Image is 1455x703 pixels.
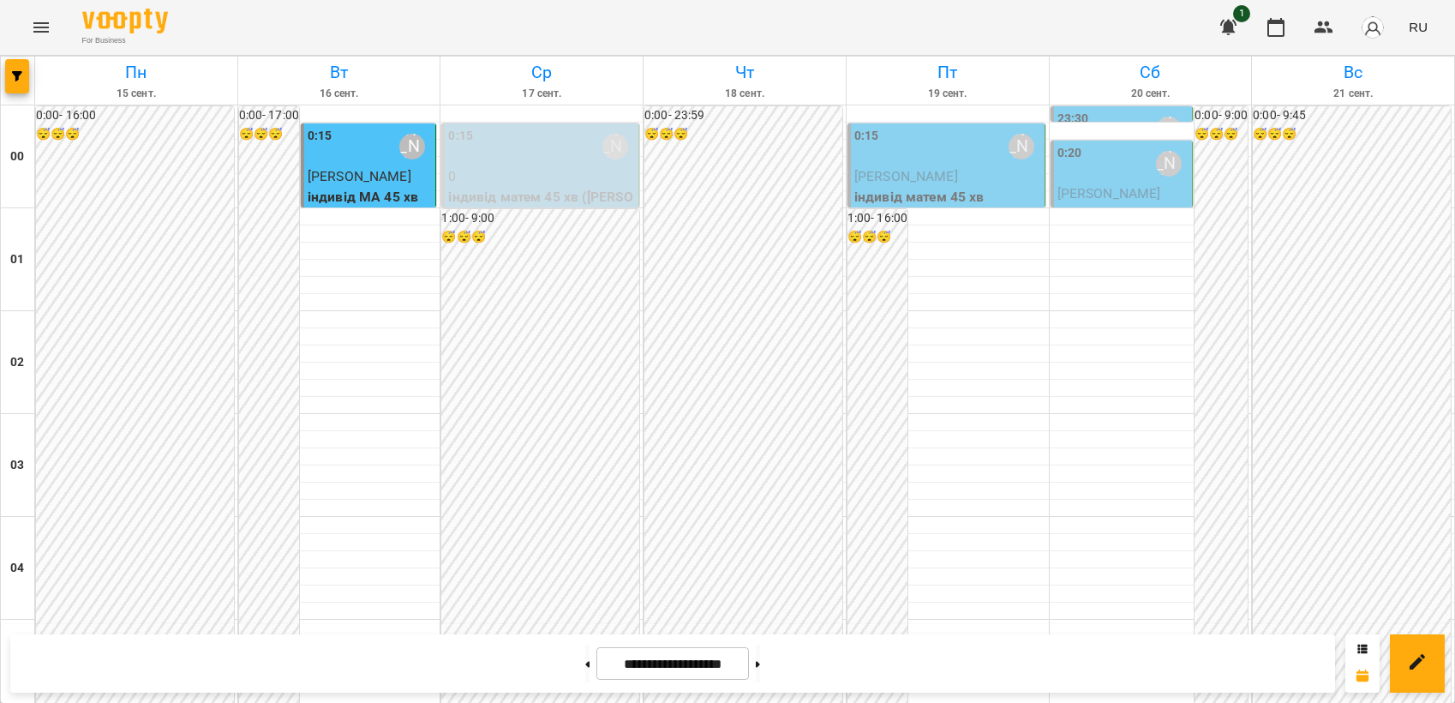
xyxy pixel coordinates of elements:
[448,127,472,146] label: 0:15
[443,86,640,102] h6: 17 сент.
[854,127,878,146] label: 0:15
[308,168,411,184] span: [PERSON_NAME]
[10,147,24,166] h6: 00
[1409,18,1428,36] span: RU
[38,86,235,102] h6: 15 сент.
[847,209,907,228] h6: 1:00 - 16:00
[644,125,842,144] h6: 😴😴😴
[10,456,24,475] h6: 03
[241,86,438,102] h6: 16 сент.
[847,228,907,247] h6: 😴😴😴
[308,127,332,146] label: 0:15
[1254,59,1452,86] h6: Вс
[10,250,24,269] h6: 01
[854,168,958,184] span: [PERSON_NAME]
[602,134,628,159] div: Тюрдьо Лариса
[82,9,168,33] img: Voopty Logo
[21,7,62,48] button: Menu
[646,86,843,102] h6: 18 сент.
[1253,125,1451,144] h6: 😴😴😴
[399,134,425,159] div: Тюрдьо Лариса
[1233,5,1250,22] span: 1
[1057,144,1081,163] label: 0:20
[10,559,24,578] h6: 04
[1057,110,1089,129] label: 23:30
[1057,204,1189,225] p: індивід МА 45 хв
[1052,59,1249,86] h6: Сб
[644,106,842,125] h6: 0:00 - 23:59
[1156,117,1182,142] div: Тюрдьо Лариса
[1402,11,1434,43] button: RU
[448,166,635,187] p: 0
[849,86,1046,102] h6: 19 сент.
[441,209,639,228] h6: 1:00 - 9:00
[241,59,438,86] h6: Вт
[1052,86,1249,102] h6: 20 сент.
[1009,134,1034,159] div: Тюрдьо Лариса
[308,187,433,207] p: індивід МА 45 хв
[36,125,234,144] h6: 😴😴😴
[646,59,843,86] h6: Чт
[1195,125,1248,144] h6: 😴😴😴
[10,353,24,372] h6: 02
[854,187,1041,207] p: індивід матем 45 хв
[441,228,639,247] h6: 😴😴😴
[38,59,235,86] h6: Пн
[1361,15,1385,39] img: avatar_s.png
[36,106,234,125] h6: 0:00 - 16:00
[1057,185,1161,201] span: [PERSON_NAME]
[1254,86,1452,102] h6: 21 сент.
[1156,151,1182,177] div: Тюрдьо Лариса
[239,106,299,125] h6: 0:00 - 17:00
[443,59,640,86] h6: Ср
[1253,106,1451,125] h6: 0:00 - 9:45
[1195,106,1248,125] h6: 0:00 - 9:00
[82,35,168,46] span: For Business
[849,59,1046,86] h6: Пт
[239,125,299,144] h6: 😴😴😴
[448,187,635,227] p: індивід матем 45 хв ([PERSON_NAME])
